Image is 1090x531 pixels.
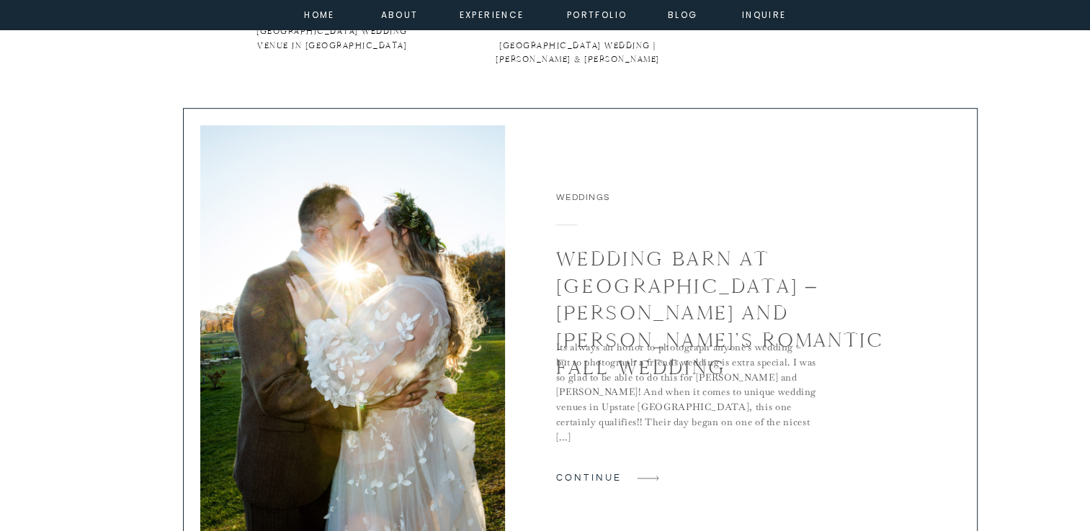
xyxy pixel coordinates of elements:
[381,7,414,20] a: about
[556,246,885,380] a: Wedding Barn at [GEOGRAPHIC_DATA] – [PERSON_NAME] and [PERSON_NAME]’s Romantic Fall Wedding
[556,471,611,484] a: continue
[566,7,628,20] a: portfolio
[300,7,339,20] a: home
[657,7,709,20] a: Blog
[628,468,668,489] a: Wedding Barn at Lakota’s Farm – Chrissy and Adam’s Romantic Fall Wedding
[738,7,790,20] a: inquire
[556,340,817,445] p: Its always an honor to photograph anyone’s wedding – but to photograph a friends wedding is extra...
[460,7,518,20] a: experience
[556,193,610,202] a: Weddings
[496,40,660,64] a: [GEOGRAPHIC_DATA] Wedding | [PERSON_NAME] & [PERSON_NAME]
